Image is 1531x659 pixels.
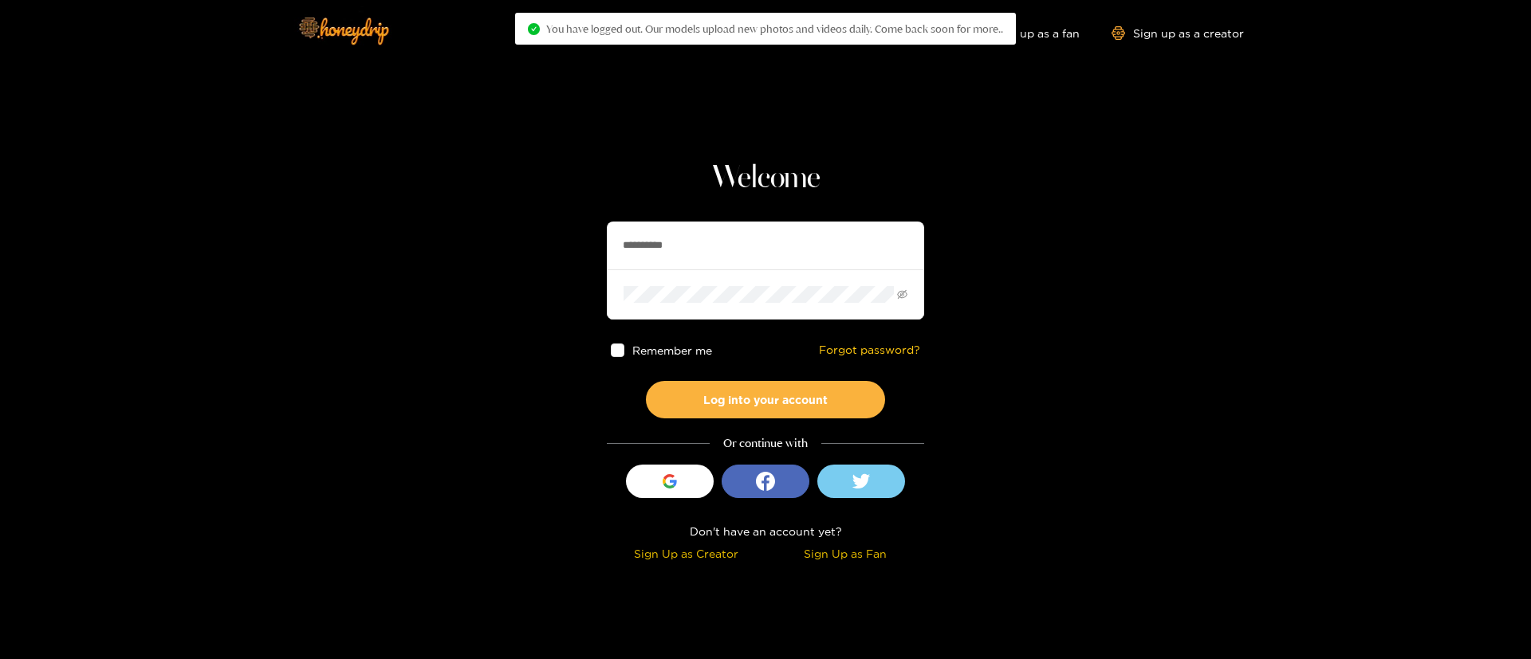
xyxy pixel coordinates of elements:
div: Don't have an account yet? [607,522,924,540]
a: Sign up as a creator [1112,26,1244,40]
button: Log into your account [646,381,885,418]
a: Sign up as a fan [970,26,1080,40]
div: Or continue with [607,434,924,453]
h1: Welcome [607,159,924,198]
div: Sign Up as Fan [769,544,920,563]
span: You have logged out. Our models upload new photos and videos daily. Come back soon for more.. [546,22,1003,35]
span: eye-invisible [897,289,907,300]
span: check-circle [528,23,540,35]
div: Sign Up as Creator [611,544,762,563]
a: Forgot password? [819,343,920,357]
span: Remember me [632,344,712,356]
